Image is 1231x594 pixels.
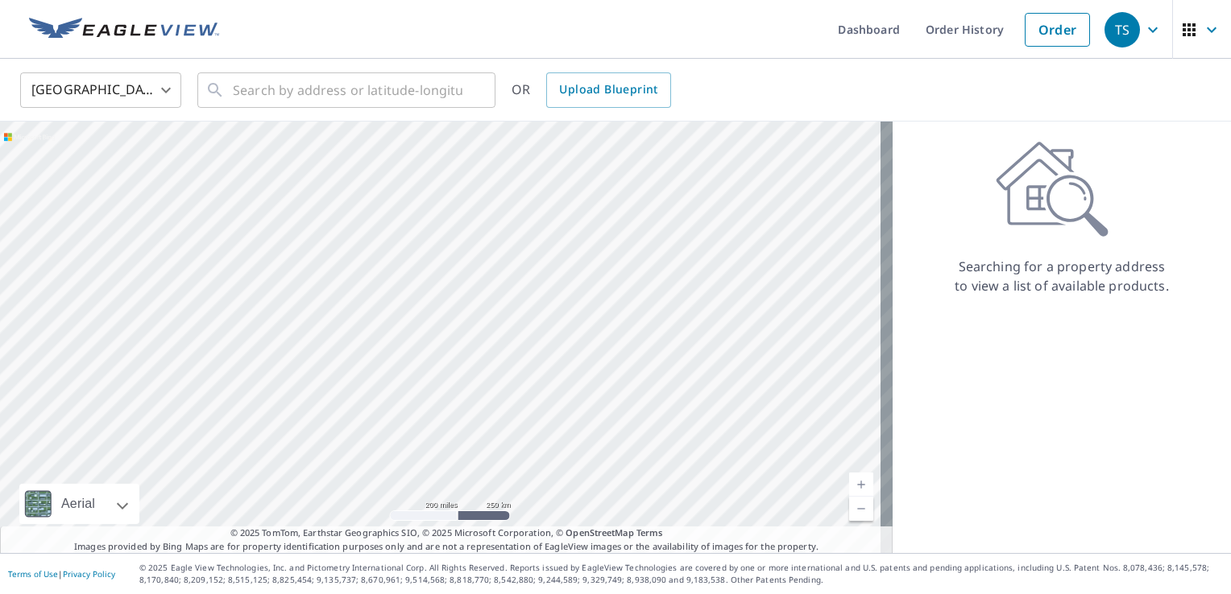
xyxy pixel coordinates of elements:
[849,497,873,521] a: Current Level 5, Zoom Out
[636,526,663,538] a: Terms
[849,472,873,497] a: Current Level 5, Zoom In
[56,484,100,524] div: Aerial
[512,72,671,108] div: OR
[1025,13,1090,47] a: Order
[954,257,1170,295] p: Searching for a property address to view a list of available products.
[233,68,462,113] input: Search by address or latitude-longitude
[8,569,115,579] p: |
[230,526,663,540] span: © 2025 TomTom, Earthstar Geographics SIO, © 2025 Microsoft Corporation, ©
[8,568,58,580] a: Terms of Use
[559,80,657,100] span: Upload Blueprint
[546,72,670,108] a: Upload Blueprint
[63,568,115,580] a: Privacy Policy
[566,526,633,538] a: OpenStreetMap
[1105,12,1140,47] div: TS
[20,68,181,113] div: [GEOGRAPHIC_DATA]
[19,484,139,524] div: Aerial
[139,562,1223,586] p: © 2025 Eagle View Technologies, Inc. and Pictometry International Corp. All Rights Reserved. Repo...
[29,18,219,42] img: EV Logo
